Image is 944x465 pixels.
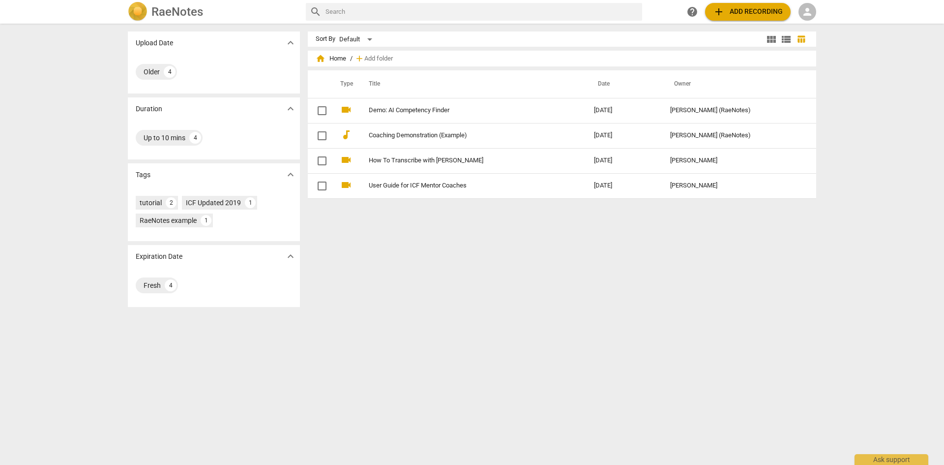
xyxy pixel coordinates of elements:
[855,454,928,465] div: Ask support
[128,2,298,22] a: LogoRaeNotes
[713,6,783,18] span: Add recording
[350,55,353,62] span: /
[369,132,559,139] a: Coaching Demonstration (Example)
[165,279,177,291] div: 4
[285,169,296,181] span: expand_more
[245,197,256,208] div: 1
[285,250,296,262] span: expand_more
[316,35,335,43] div: Sort By
[779,32,794,47] button: List view
[670,157,798,164] div: [PERSON_NAME]
[369,107,559,114] a: Demo: AI Competency Finder
[316,54,325,63] span: home
[285,103,296,115] span: expand_more
[136,38,173,48] p: Upload Date
[140,198,162,208] div: tutorial
[128,2,147,22] img: Logo
[670,107,798,114] div: [PERSON_NAME] (RaeNotes)
[586,70,662,98] th: Date
[283,167,298,182] button: Show more
[283,35,298,50] button: Show more
[662,70,806,98] th: Owner
[340,129,352,141] span: audiotrack
[144,133,185,143] div: Up to 10 mins
[586,148,662,173] td: [DATE]
[686,6,698,18] span: help
[166,197,177,208] div: 2
[801,6,813,18] span: person
[164,66,176,78] div: 4
[586,98,662,123] td: [DATE]
[369,182,559,189] a: User Guide for ICF Mentor Coaches
[340,104,352,116] span: videocam
[340,154,352,166] span: videocam
[713,6,725,18] span: add
[283,249,298,264] button: Show more
[586,123,662,148] td: [DATE]
[144,67,160,77] div: Older
[186,198,241,208] div: ICF Updated 2019
[201,215,211,226] div: 1
[683,3,701,21] a: Help
[136,170,150,180] p: Tags
[316,54,346,63] span: Home
[310,6,322,18] span: search
[764,32,779,47] button: Tile view
[794,32,808,47] button: Table view
[670,182,798,189] div: [PERSON_NAME]
[144,280,161,290] div: Fresh
[339,31,376,47] div: Default
[357,70,586,98] th: Title
[136,251,182,262] p: Expiration Date
[766,33,777,45] span: view_module
[151,5,203,19] h2: RaeNotes
[796,34,806,44] span: table_chart
[369,157,559,164] a: How To Transcribe with [PERSON_NAME]
[140,216,197,225] div: RaeNotes example
[332,70,357,98] th: Type
[780,33,792,45] span: view_list
[354,54,364,63] span: add
[285,37,296,49] span: expand_more
[325,4,638,20] input: Search
[705,3,791,21] button: Upload
[189,132,201,144] div: 4
[586,173,662,198] td: [DATE]
[136,104,162,114] p: Duration
[283,101,298,116] button: Show more
[340,179,352,191] span: videocam
[670,132,798,139] div: [PERSON_NAME] (RaeNotes)
[364,55,393,62] span: Add folder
